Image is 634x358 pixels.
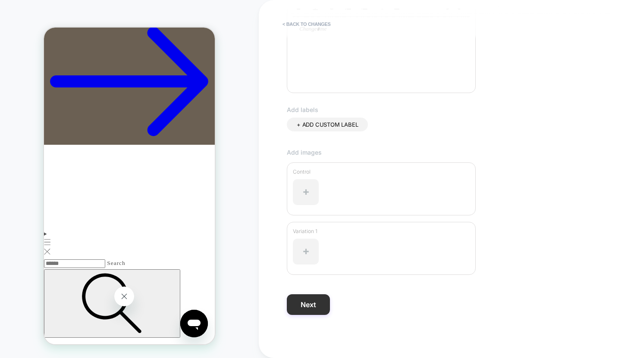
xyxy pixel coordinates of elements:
[6,6,71,15] span: Hi. Need any help?
[287,106,318,113] span: Add labels
[287,149,602,156] span: Add images
[70,259,90,279] iframe: Close message
[293,168,470,175] p: Control
[293,228,470,234] p: Variation 1
[136,282,164,310] iframe: Button to launch messaging window
[287,294,330,315] button: Next
[278,17,335,31] button: < Back to changes
[63,232,81,239] label: Search
[297,121,358,128] span: + ADD CUSTOM LABEL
